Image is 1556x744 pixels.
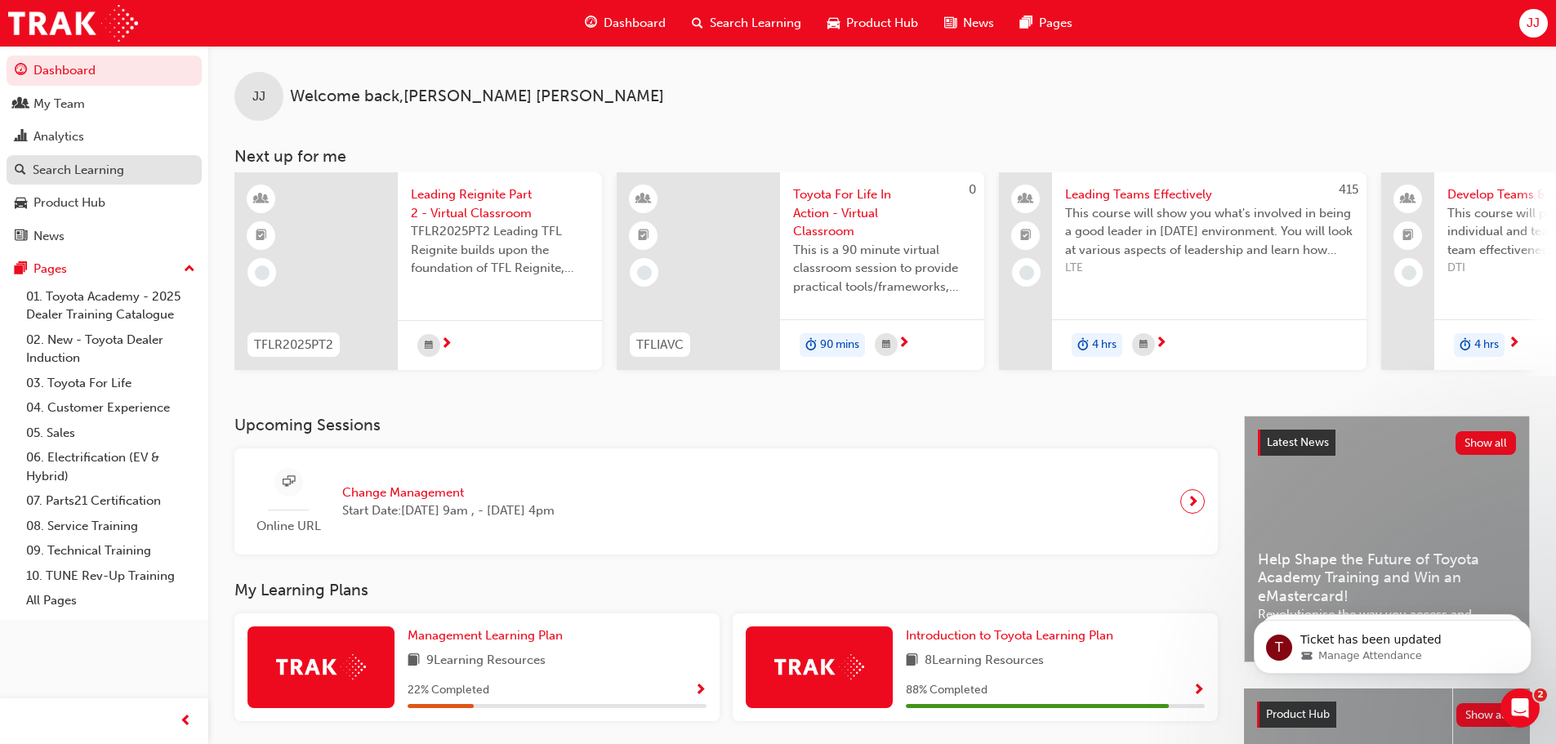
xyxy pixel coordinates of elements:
[33,95,85,114] div: My Team
[1534,688,1547,702] span: 2
[906,651,918,671] span: book-icon
[408,681,489,700] span: 22 % Completed
[1257,702,1517,728] a: Product HubShow all
[1474,336,1499,354] span: 4 hrs
[247,517,329,536] span: Online URL
[944,13,956,33] span: news-icon
[694,684,707,698] span: Show Progress
[7,89,202,119] a: My Team
[20,445,202,488] a: 06. Electrification (EV & Hybrid)
[15,64,27,78] span: guage-icon
[20,284,202,327] a: 01. Toyota Academy - 2025 Dealer Training Catalogue
[1244,416,1530,662] a: Latest NewsShow allHelp Shape the Future of Toyota Academy Training and Win an eMastercard!Revolu...
[1187,490,1199,513] span: next-icon
[411,222,589,278] span: TFLR2025PT2 Leading TFL Reignite builds upon the foundation of TFL Reignite, reaffirming our comm...
[805,335,817,356] span: duration-icon
[255,265,270,280] span: learningRecordVerb_NONE-icon
[793,241,971,296] span: This is a 90 minute virtual classroom session to provide practical tools/frameworks, behaviours a...
[710,14,801,33] span: Search Learning
[1456,703,1518,727] button: Show all
[1500,688,1540,728] iframe: Intercom live chat
[1077,335,1089,356] span: duration-icon
[247,461,1205,542] a: Online URLChange ManagementStart Date:[DATE] 9am , - [DATE] 4pm
[426,651,546,671] span: 9 Learning Resources
[20,514,202,539] a: 08. Service Training
[1527,14,1540,33] span: JJ
[20,588,202,613] a: All Pages
[184,259,195,280] span: up-icon
[1020,225,1032,247] span: booktick-icon
[636,336,684,354] span: TFLIAVC
[694,680,707,701] button: Show Progress
[1519,9,1548,38] button: JJ
[638,225,649,247] span: booktick-icon
[20,564,202,589] a: 10. TUNE Rev-Up Training
[572,7,679,40] a: guage-iconDashboard
[20,371,202,396] a: 03. Toyota For Life
[906,681,988,700] span: 88 % Completed
[20,538,202,564] a: 09. Technical Training
[1267,435,1329,449] span: Latest News
[1155,336,1167,351] span: next-icon
[1065,204,1353,260] span: This course will show you what's involved in being a good leader in [DATE] environment. You will ...
[1007,7,1086,40] a: pages-iconPages
[408,626,569,645] a: Management Learning Plan
[252,87,265,106] span: JJ
[931,7,1007,40] a: news-iconNews
[180,711,192,732] span: prev-icon
[33,194,105,212] div: Product Hub
[820,336,859,354] span: 90 mins
[342,501,555,520] span: Start Date: [DATE] 9am , - [DATE] 4pm
[1065,185,1353,204] span: Leading Teams Effectively
[15,97,27,112] span: people-icon
[408,628,563,643] span: Management Learning Plan
[1092,336,1117,354] span: 4 hrs
[814,7,931,40] a: car-iconProduct Hub
[15,262,27,277] span: pages-icon
[8,5,138,42] img: Trak
[7,254,202,284] button: Pages
[604,14,666,33] span: Dashboard
[7,56,202,86] a: Dashboard
[1460,335,1471,356] span: duration-icon
[793,185,971,241] span: Toyota For Life In Action - Virtual Classroom
[256,225,267,247] span: booktick-icon
[1020,189,1032,210] span: people-icon
[33,260,67,278] div: Pages
[1258,550,1516,606] span: Help Shape the Future of Toyota Academy Training and Win an eMastercard!
[1456,431,1517,455] button: Show all
[440,337,453,352] span: next-icon
[7,122,202,152] a: Analytics
[1065,259,1353,278] span: LTE
[15,229,27,244] span: news-icon
[898,336,910,351] span: next-icon
[1258,430,1516,456] a: Latest NewsShow all
[408,651,420,671] span: book-icon
[1229,586,1556,700] iframe: Intercom notifications message
[20,421,202,446] a: 05. Sales
[774,654,864,679] img: Trak
[637,265,652,280] span: learningRecordVerb_NONE-icon
[679,7,814,40] a: search-iconSearch Learning
[7,221,202,252] a: News
[33,227,65,246] div: News
[20,395,202,421] a: 04. Customer Experience
[425,336,433,356] span: calendar-icon
[999,172,1367,370] a: 415Leading Teams EffectivelyThis course will show you what's involved in being a good leader in [...
[906,628,1113,643] span: Introduction to Toyota Learning Plan
[208,147,1556,166] h3: Next up for me
[1193,680,1205,701] button: Show Progress
[33,127,84,146] div: Analytics
[342,483,555,502] span: Change Management
[1339,182,1358,197] span: 415
[7,155,202,185] a: Search Learning
[1039,14,1072,33] span: Pages
[638,189,649,210] span: learningResourceType_INSTRUCTOR_LED-icon
[1402,225,1414,247] span: booktick-icon
[256,189,267,210] span: learningResourceType_INSTRUCTOR_LED-icon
